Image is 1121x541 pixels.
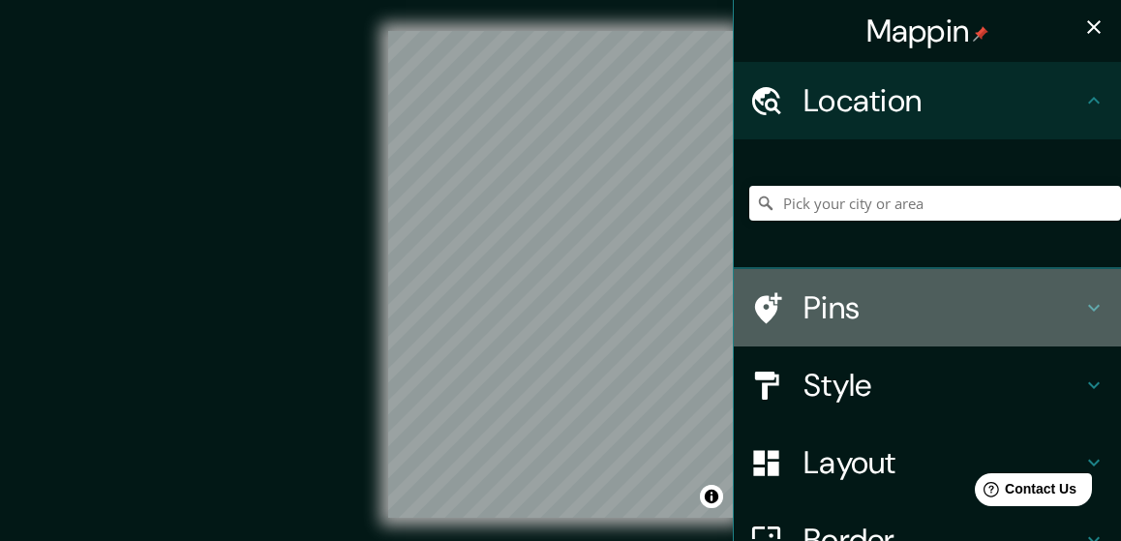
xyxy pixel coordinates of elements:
[803,443,1082,482] h4: Layout
[803,288,1082,327] h4: Pins
[866,12,989,50] h4: Mappin
[734,62,1121,139] div: Location
[734,269,1121,346] div: Pins
[388,31,733,518] canvas: Map
[700,485,723,508] button: Toggle attribution
[949,466,1100,520] iframe: Help widget launcher
[973,26,988,42] img: pin-icon.png
[734,424,1121,501] div: Layout
[803,366,1082,405] h4: Style
[734,346,1121,424] div: Style
[803,81,1082,120] h4: Location
[749,186,1121,221] input: Pick your city or area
